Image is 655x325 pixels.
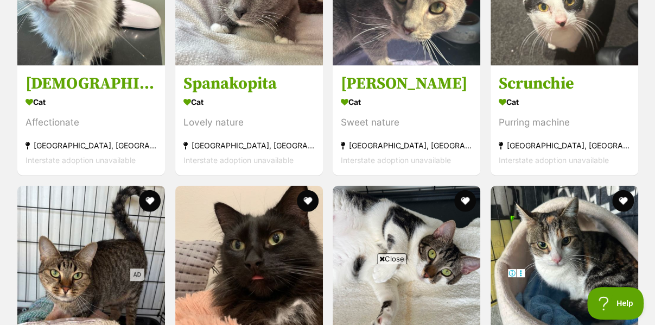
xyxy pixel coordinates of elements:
[26,115,157,130] div: Affectionate
[333,65,480,176] a: [PERSON_NAME] Cat Sweet nature [GEOGRAPHIC_DATA], [GEOGRAPHIC_DATA] Interstate adoption unavailab...
[499,94,630,110] div: Cat
[183,94,315,110] div: Cat
[377,253,406,264] span: Close
[183,73,315,94] h3: Spanakopita
[491,65,638,176] a: Scrunchie Cat Purring machine [GEOGRAPHIC_DATA], [GEOGRAPHIC_DATA] Interstate adoption unavailabl...
[612,190,633,212] button: favourite
[341,94,472,110] div: Cat
[499,73,630,94] h3: Scrunchie
[341,138,472,153] div: [GEOGRAPHIC_DATA], [GEOGRAPHIC_DATA]
[139,190,161,212] button: favourite
[341,73,472,94] h3: [PERSON_NAME]
[26,138,157,153] div: [GEOGRAPHIC_DATA], [GEOGRAPHIC_DATA]
[341,155,451,165] span: Interstate adoption unavailable
[499,155,609,165] span: Interstate adoption unavailable
[26,73,157,94] h3: [DEMOGRAPHIC_DATA]
[499,138,630,153] div: [GEOGRAPHIC_DATA], [GEOGRAPHIC_DATA]
[26,94,157,110] div: Cat
[341,115,472,130] div: Sweet nature
[183,115,315,130] div: Lovely nature
[175,65,323,176] a: Spanakopita Cat Lovely nature [GEOGRAPHIC_DATA], [GEOGRAPHIC_DATA] Interstate adoption unavailabl...
[183,155,294,165] span: Interstate adoption unavailable
[26,155,136,165] span: Interstate adoption unavailable
[130,268,144,281] span: AD
[17,65,165,176] a: [DEMOGRAPHIC_DATA] Cat Affectionate [GEOGRAPHIC_DATA], [GEOGRAPHIC_DATA] Interstate adoption unav...
[499,115,630,130] div: Purring machine
[587,287,644,320] iframe: Help Scout Beacon - Open
[183,138,315,153] div: [GEOGRAPHIC_DATA], [GEOGRAPHIC_DATA]
[296,190,318,212] button: favourite
[454,190,476,212] button: favourite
